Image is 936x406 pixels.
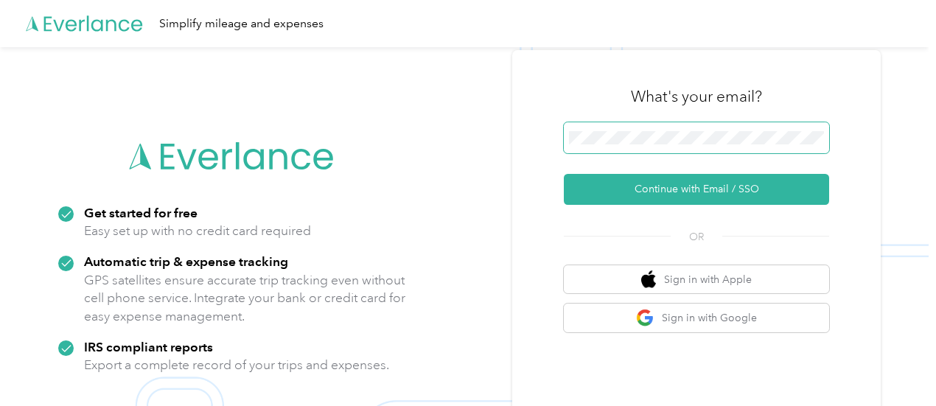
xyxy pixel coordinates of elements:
[84,253,288,269] strong: Automatic trip & expense tracking
[631,86,762,107] h3: What's your email?
[641,270,656,289] img: apple logo
[564,304,829,332] button: google logoSign in with Google
[84,205,198,220] strong: Get started for free
[636,309,654,327] img: google logo
[159,15,324,33] div: Simplify mileage and expenses
[564,174,829,205] button: Continue with Email / SSO
[84,356,389,374] p: Export a complete record of your trips and expenses.
[564,265,829,294] button: apple logoSign in with Apple
[84,271,406,326] p: GPS satellites ensure accurate trip tracking even without cell phone service. Integrate your bank...
[84,222,311,240] p: Easy set up with no credit card required
[671,229,722,245] span: OR
[84,339,213,354] strong: IRS compliant reports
